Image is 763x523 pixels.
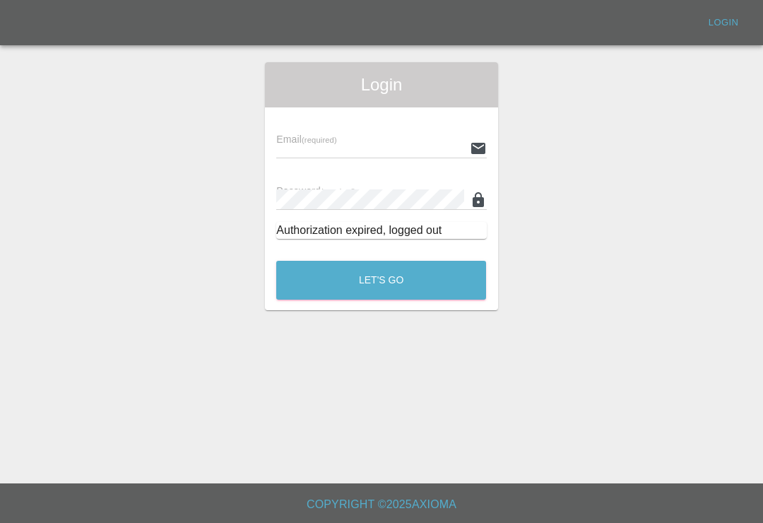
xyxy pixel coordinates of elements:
span: Email [276,134,336,145]
h6: Copyright © 2025 Axioma [11,495,752,515]
span: Login [276,74,486,96]
div: Authorization expired, logged out [276,222,486,239]
small: (required) [302,136,337,144]
small: (required) [321,187,356,196]
a: Login [701,12,746,34]
span: Password [276,185,355,196]
button: Let's Go [276,261,486,300]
